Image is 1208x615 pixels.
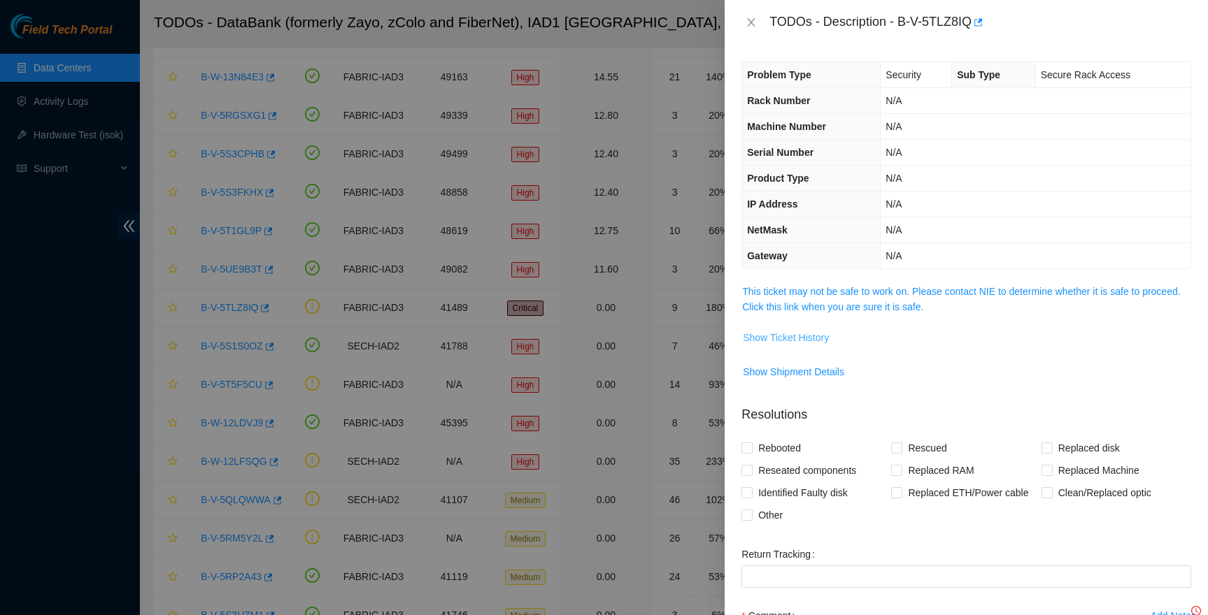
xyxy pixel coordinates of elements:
[741,543,820,565] label: Return Tracking
[747,173,809,184] span: Product Type
[741,16,761,29] button: Close
[747,69,811,80] span: Problem Type
[886,224,902,236] span: N/A
[746,17,757,28] span: close
[741,394,1191,424] p: Resolutions
[886,147,902,158] span: N/A
[753,437,806,459] span: Rebooted
[769,11,1191,34] div: TODOs - Description - B-V-5TLZ8IQ
[747,198,797,210] span: IP Address
[747,95,810,106] span: Rack Number
[1053,437,1125,459] span: Replaced disk
[742,361,845,383] button: Show Shipment Details
[902,459,979,482] span: Replaced RAM
[741,565,1191,588] input: Return Tracking
[957,69,1000,80] span: Sub Type
[1041,69,1130,80] span: Secure Rack Access
[742,326,830,349] button: Show Ticket History
[886,250,902,261] span: N/A
[747,250,788,261] span: Gateway
[902,482,1034,504] span: Replaced ETH/Power cable
[886,95,902,106] span: N/A
[1053,459,1145,482] span: Replaced Machine
[753,482,853,504] span: Identified Faulty disk
[886,69,921,80] span: Security
[753,504,788,526] span: Other
[886,121,902,132] span: N/A
[753,459,862,482] span: Reseated components
[902,437,952,459] span: Rescued
[747,121,826,132] span: Machine Number
[1053,482,1157,504] span: Clean/Replaced optic
[743,330,829,345] span: Show Ticket History
[747,147,813,158] span: Serial Number
[886,198,902,210] span: N/A
[886,173,902,184] span: N/A
[743,364,844,379] span: Show Shipment Details
[742,286,1180,312] a: This ticket may not be safe to work on. Please contact NIE to determine whether it is safe to pro...
[747,224,788,236] span: NetMask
